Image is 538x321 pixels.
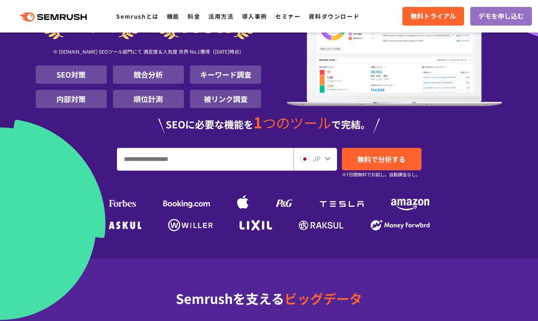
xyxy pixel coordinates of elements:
[167,12,179,20] a: 機能
[357,154,406,164] span: 無料で分析する
[190,65,261,84] li: キーワード調査
[342,148,421,170] a: 無料で分析する
[309,12,359,20] a: 資料ダウンロード
[190,90,261,108] li: 被リンク調査
[117,148,293,170] input: URL、キーワードを入力してください
[36,39,261,65] div: ※ [DOMAIN_NAME] SEOツール部門にて 満足度＆人気度 世界 No.1獲得（[DATE]時点）
[331,117,370,131] span: で完結。
[284,289,362,308] span: ビッグデータ
[470,7,532,26] a: デモを申し込む
[342,171,420,178] small: ※7日間無料でお試し。自動課金なし。
[313,154,320,163] span: JP
[113,90,184,108] li: 順位計測
[411,11,456,22] span: 無料トライアル
[275,12,300,20] a: セミナー
[208,12,233,20] a: 活用方法
[36,65,107,84] li: SEO対策
[116,12,158,20] a: Semrushとは
[36,115,503,133] div: SEOに必要な機能を
[402,7,464,26] a: 無料トライアル
[113,65,184,84] li: 競合分析
[36,90,107,108] li: 内部対策
[253,111,262,133] span: 1
[262,113,331,132] span: つのツール
[188,12,200,20] a: 料金
[242,12,267,20] a: 導入事例
[478,11,524,22] span: デモを申し込む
